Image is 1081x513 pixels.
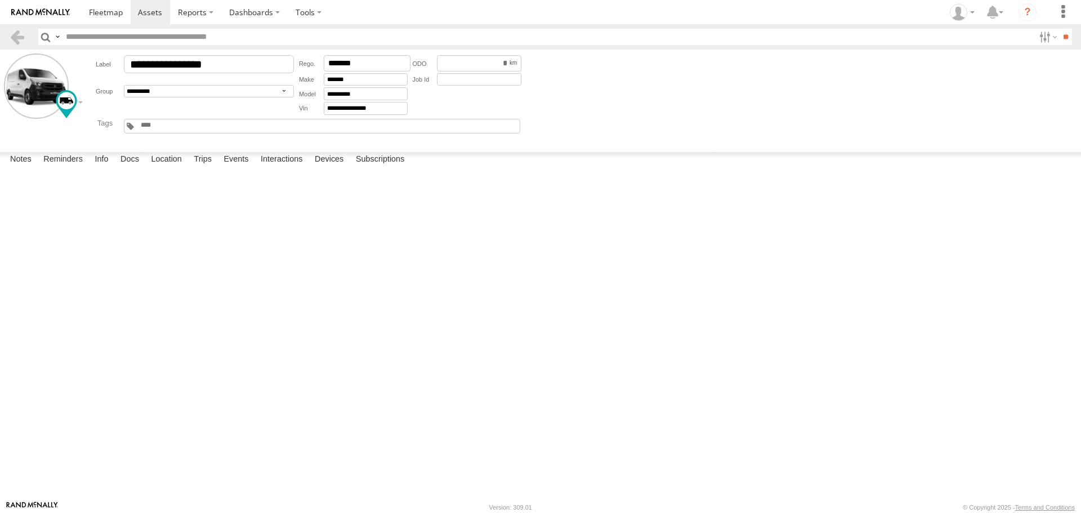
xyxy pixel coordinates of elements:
a: Visit our Website [6,502,58,513]
label: Trips [188,152,217,168]
div: Trevor Wirkus [946,4,979,21]
label: Location [145,152,187,168]
a: Terms and Conditions [1015,504,1075,511]
label: Search Filter Options [1035,29,1059,45]
label: Docs [115,152,145,168]
label: Interactions [255,152,309,168]
label: Info [89,152,114,168]
div: Version: 309.01 [489,504,532,511]
label: Notes [5,152,37,168]
label: Events [218,152,254,168]
div: Change Map Icon [56,90,77,118]
div: © Copyright 2025 - [963,504,1075,511]
a: Back to previous Page [9,29,25,45]
label: Search Query [53,29,62,45]
label: Reminders [38,152,88,168]
img: rand-logo.svg [11,8,70,16]
label: Subscriptions [350,152,410,168]
i: ? [1019,3,1037,21]
label: Devices [309,152,349,168]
